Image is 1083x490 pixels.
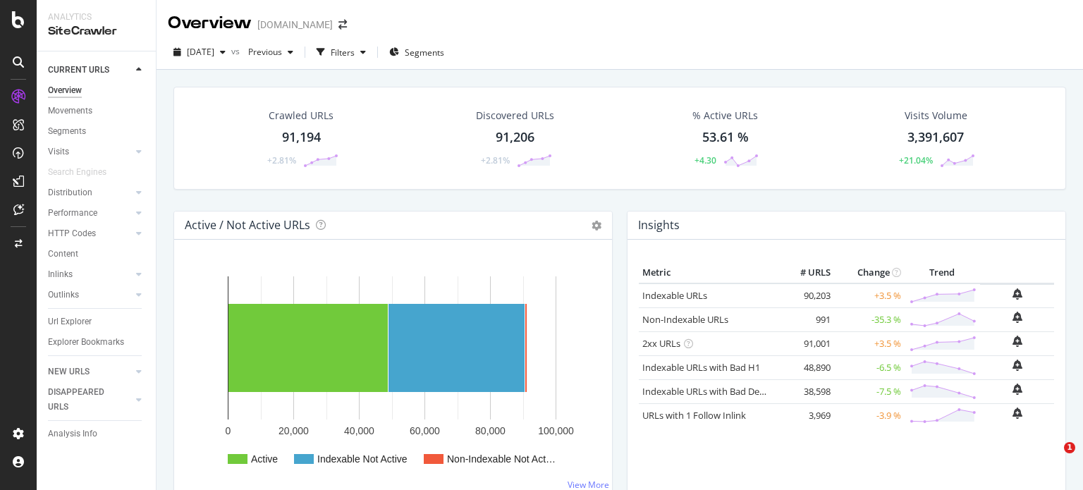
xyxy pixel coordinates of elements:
[834,331,905,355] td: +3.5 %
[185,216,310,235] h4: Active / Not Active URLs
[907,128,964,147] div: 3,391,607
[269,109,334,123] div: Crawled URLs
[1012,408,1022,419] div: bell-plus
[48,226,132,241] a: HTTP Codes
[48,104,146,118] a: Movements
[257,18,333,32] div: [DOMAIN_NAME]
[642,337,680,350] a: 2xx URLs
[702,128,749,147] div: 53.61 %
[778,355,834,379] td: 48,890
[48,165,121,180] a: Search Engines
[639,262,778,283] th: Metric
[778,262,834,283] th: # URLS
[642,385,796,398] a: Indexable URLs with Bad Description
[475,425,506,436] text: 80,000
[638,216,680,235] h4: Insights
[317,453,408,465] text: Indexable Not Active
[168,11,252,35] div: Overview
[48,247,78,262] div: Content
[1035,442,1069,476] iframe: Intercom live chat
[344,425,374,436] text: 40,000
[48,267,73,282] div: Inlinks
[1012,360,1022,371] div: bell-plus
[592,221,601,231] i: Options
[48,314,146,329] a: Url Explorer
[642,361,760,374] a: Indexable URLs with Bad H1
[48,145,132,159] a: Visits
[834,379,905,403] td: -7.5 %
[48,335,146,350] a: Explorer Bookmarks
[778,307,834,331] td: 991
[48,365,90,379] div: NEW URLS
[48,427,146,441] a: Analysis Info
[410,425,440,436] text: 60,000
[476,109,554,123] div: Discovered URLs
[1012,336,1022,347] div: bell-plus
[48,11,145,23] div: Analytics
[778,283,834,308] td: 90,203
[642,313,728,326] a: Non-Indexable URLs
[48,247,146,262] a: Content
[279,425,309,436] text: 20,000
[48,365,132,379] a: NEW URLS
[48,206,132,221] a: Performance
[834,355,905,379] td: -6.5 %
[778,403,834,427] td: 3,969
[834,283,905,308] td: +3.5 %
[185,262,596,482] svg: A chart.
[834,307,905,331] td: -35.3 %
[226,425,231,436] text: 0
[1012,384,1022,395] div: bell-plus
[168,41,231,63] button: [DATE]
[251,453,278,465] text: Active
[48,267,132,282] a: Inlinks
[231,45,243,57] span: vs
[905,109,967,123] div: Visits Volume
[267,154,296,166] div: +2.81%
[899,154,933,166] div: +21.04%
[243,46,282,58] span: Previous
[1012,288,1022,300] div: bell-plus
[48,23,145,39] div: SiteCrawler
[48,104,92,118] div: Movements
[311,41,372,63] button: Filters
[48,124,86,139] div: Segments
[905,262,980,283] th: Trend
[48,185,132,200] a: Distribution
[538,425,574,436] text: 100,000
[695,154,716,166] div: +4.30
[1064,442,1075,453] span: 1
[243,41,299,63] button: Previous
[48,427,97,441] div: Analysis Info
[405,47,444,59] span: Segments
[48,124,146,139] a: Segments
[48,288,132,302] a: Outlinks
[642,289,707,302] a: Indexable URLs
[48,145,69,159] div: Visits
[834,403,905,427] td: -3.9 %
[187,46,214,58] span: 2025 Sep. 4th
[384,41,450,63] button: Segments
[331,47,355,59] div: Filters
[48,63,132,78] a: CURRENT URLS
[48,385,119,415] div: DISAPPEARED URLS
[496,128,534,147] div: 91,206
[48,185,92,200] div: Distribution
[48,206,97,221] div: Performance
[48,165,106,180] div: Search Engines
[692,109,758,123] div: % Active URLs
[447,453,556,465] text: Non-Indexable Not Act…
[48,288,79,302] div: Outlinks
[642,409,746,422] a: URLs with 1 Follow Inlink
[778,331,834,355] td: 91,001
[338,20,347,30] div: arrow-right-arrow-left
[48,83,82,98] div: Overview
[48,83,146,98] a: Overview
[834,262,905,283] th: Change
[48,385,132,415] a: DISAPPEARED URLS
[1012,312,1022,323] div: bell-plus
[778,379,834,403] td: 38,598
[48,314,92,329] div: Url Explorer
[282,128,321,147] div: 91,194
